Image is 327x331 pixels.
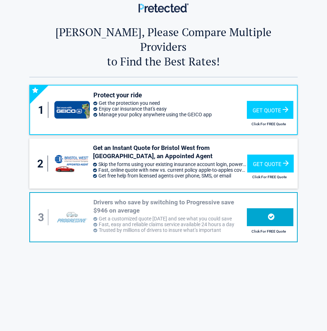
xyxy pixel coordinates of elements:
h2: [PERSON_NAME], Please Compare Multiple Providers to Find the Best Rates! [52,25,275,69]
li: Get a customized quote [DATE] and see what you could save [93,216,247,222]
li: Trusted by millions of drivers to insure what’s important [93,227,247,233]
li: Get free help from licensed agents over phone, SMS, or email [93,173,248,179]
h2: Click For FREE Quote [247,229,291,233]
li: Fast, easy and reliable claims service available 24 hours a day [93,222,247,227]
img: geico's logo [54,101,89,118]
div: Get Quote [247,101,293,119]
h3: Get an Instant Quote for Bristol West from [GEOGRAPHIC_DATA], an Appointed Agent [93,144,248,160]
h2: Click For FREE Quote [247,122,291,126]
div: 3 [37,209,48,225]
div: 1 [37,102,48,118]
h3: Protect your ride [93,91,247,99]
img: savvy's logo [54,154,89,174]
div: Get Quote [247,155,294,172]
li: Get the protection you need [93,100,247,106]
li: Enjoy car insurance that's easy [93,106,247,112]
div: 2 [36,156,48,172]
li: Fast, online quote with new vs. current policy apple-to-apples coverage comparison [93,167,248,173]
li: Skip the forms using your existing insurance account login, powered by Trellis [93,161,248,167]
img: Main Logo [138,3,189,12]
h3: Drivers who save by switching to Progressive save $946 on average [93,198,247,215]
h2: Click For FREE Quote [247,175,291,179]
li: Manage your policy anywhere using the GEICO app [93,112,247,117]
img: progressive's logo [54,209,89,226]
